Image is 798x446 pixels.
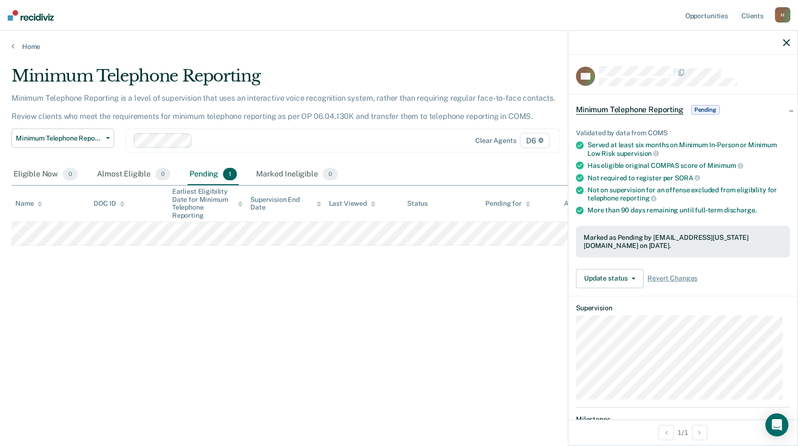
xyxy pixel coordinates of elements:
[12,66,610,94] div: Minimum Telephone Reporting
[95,164,172,185] div: Almost Eligible
[564,200,609,208] div: Assigned to
[587,186,790,202] div: Not on supervision for an offense excluded from eligibility for telephone
[587,161,790,170] div: Has eligible original COMPAS score of
[765,413,788,436] div: Open Intercom Messenger
[323,168,338,180] span: 0
[16,134,102,142] span: Minimum Telephone Reporting
[12,164,80,185] div: Eligible Now
[617,150,659,157] span: supervision
[576,415,790,423] dt: Milestones
[724,206,757,214] span: discharge.
[475,137,516,145] div: Clear agents
[407,200,428,208] div: Status
[707,162,743,169] span: Minimum
[620,194,657,202] span: reporting
[12,42,786,51] a: Home
[576,269,644,288] button: Update status
[329,200,376,208] div: Last Viewed
[12,94,555,121] p: Minimum Telephone Reporting is a level of supervision that uses an interactive voice recognition ...
[568,94,798,125] div: Minimum Telephone ReportingPending
[658,425,674,440] button: Previous Opportunity
[188,164,239,185] div: Pending
[223,168,237,180] span: 1
[576,105,683,115] span: Minimum Telephone Reporting
[250,196,321,212] div: Supervision End Date
[647,274,697,282] span: Revert Changes
[692,425,707,440] button: Next Opportunity
[485,200,530,208] div: Pending for
[576,304,790,312] dt: Supervision
[576,129,790,137] div: Validated by data from COMS
[587,141,790,157] div: Served at least six months on Minimum In-Person or Minimum Low Risk
[675,174,700,182] span: SORA
[587,174,790,182] div: Not required to register per
[254,164,340,185] div: Marked Ineligible
[63,168,78,180] span: 0
[691,105,720,115] span: Pending
[15,200,42,208] div: Name
[584,234,782,250] div: Marked as Pending by [EMAIL_ADDRESS][US_STATE][DOMAIN_NAME] on [DATE].
[172,188,243,220] div: Earliest Eligibility Date for Minimum Telephone Reporting
[568,420,798,445] div: 1 / 1
[520,133,550,148] span: D6
[155,168,170,180] span: 0
[587,206,790,214] div: More than 90 days remaining until full-term
[8,10,54,21] img: Recidiviz
[775,7,790,23] div: H
[94,200,124,208] div: DOC ID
